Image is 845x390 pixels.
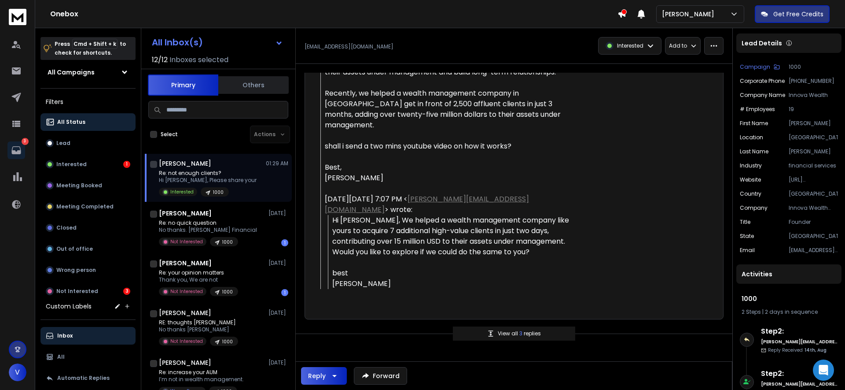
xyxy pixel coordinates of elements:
button: Primary [148,74,218,96]
p: Closed [56,224,77,231]
button: Campaign [740,63,780,71]
span: Cmd + Shift + k [72,39,118,49]
h1: [PERSON_NAME] [159,358,211,367]
p: All Status [57,119,85,126]
button: Closed [40,219,136,237]
button: V [9,364,26,381]
div: [PERSON_NAME] [332,279,574,289]
h1: All Inbox(s) [152,38,203,47]
div: 1 [281,289,288,296]
button: Get Free Credits [755,5,830,23]
p: State [740,233,754,240]
h1: 1000 [742,294,836,303]
a: [PERSON_NAME][EMAIL_ADDRESS][DOMAIN_NAME] [325,194,529,215]
span: 2 days in sequence [765,308,818,316]
p: [GEOGRAPHIC_DATA] [789,233,838,240]
p: [URL][DOMAIN_NAME] [789,176,838,183]
label: Select [161,131,178,138]
button: Interested1 [40,156,136,173]
p: industry [740,162,762,169]
button: All Campaigns [40,63,136,81]
p: [PERSON_NAME] [662,10,718,19]
p: [EMAIL_ADDRESS][DOMAIN_NAME] [789,247,838,254]
p: Not Interested [170,288,203,295]
p: [DATE] [268,210,288,217]
p: Interested [617,42,643,49]
p: Re: not enough clients? [159,170,257,177]
p: No thanks [PERSON_NAME] [159,326,238,333]
p: [DATE] [268,359,288,366]
div: best [332,268,574,279]
p: [DATE] [268,309,288,316]
p: location [740,134,763,141]
p: [PHONE_NUMBER] [789,78,838,85]
p: [PERSON_NAME] [789,120,838,127]
p: 1000 [213,189,224,196]
p: Email [740,247,755,254]
p: Company Name [740,92,785,99]
span: 12 / 12 [152,55,168,65]
p: No thanks. [PERSON_NAME] Financial [159,227,257,234]
p: 01:29 AM [266,160,288,167]
h3: Filters [40,96,136,108]
span: 2 Steps [742,308,761,316]
button: Automatic Replies [40,369,136,387]
h6: [PERSON_NAME][EMAIL_ADDRESS][DOMAIN_NAME] [761,381,838,387]
p: Innova Wealth [789,92,838,99]
div: Reply [308,371,326,380]
p: Last Name [740,148,768,155]
p: 19 [789,106,838,113]
p: Company [740,204,768,212]
p: Thank you, We are not [159,276,238,283]
p: Add to [669,42,687,49]
p: Automatic Replies [57,375,110,382]
p: Re: increase your AUM [159,369,244,376]
p: 3 [22,138,29,145]
div: Activities [736,264,841,284]
div: Hi [PERSON_NAME], We helped a wealth management company like yours to acquire 7 additional high-v... [332,215,574,257]
div: Best, [325,162,574,173]
p: I’m not in wealth management. [159,376,244,383]
p: 1000 [222,338,233,345]
p: Not Interested [170,238,203,245]
p: title [740,219,750,226]
a: 3 [7,141,25,159]
p: Meeting Completed [56,203,114,210]
div: Open Intercom Messenger [813,360,834,381]
p: 1000 [222,239,233,245]
p: All [57,353,65,360]
button: Reply [301,367,347,385]
h3: Inboxes selected [169,55,228,65]
div: 3 [123,288,130,295]
p: 1000 [789,63,838,71]
p: Out of office [56,245,93,253]
button: All Status [40,113,136,131]
h1: All Campaigns [48,68,95,77]
h1: [PERSON_NAME] [159,159,211,168]
p: Re: your opinion matters [159,269,238,276]
p: Re: no quick question [159,219,257,227]
div: [PERSON_NAME] [325,173,574,183]
p: View all replies [498,330,541,337]
p: Press to check for shortcuts. [55,40,126,57]
button: All [40,348,136,366]
p: Interested [170,189,194,195]
p: Lead [56,140,70,147]
button: All Inbox(s) [145,33,290,51]
h6: Step 2 : [761,368,838,379]
p: Innova Wealth Partners [789,204,838,212]
p: website [740,176,761,183]
img: logo [9,9,26,25]
p: [DATE] [268,260,288,267]
h6: [PERSON_NAME][EMAIL_ADDRESS][DOMAIN_NAME] [761,338,838,345]
div: shall i send a two mins youtube video on how it works? [325,141,574,152]
div: [DATE][DATE] 7:07 PM < > wrote: [325,194,574,215]
p: Lead Details [742,39,782,48]
button: Lead [40,134,136,152]
h1: [PERSON_NAME] [159,259,212,267]
p: Meeting Booked [56,182,102,189]
p: Hi [PERSON_NAME], Please share your [159,177,257,184]
p: Reply Received [768,347,827,353]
